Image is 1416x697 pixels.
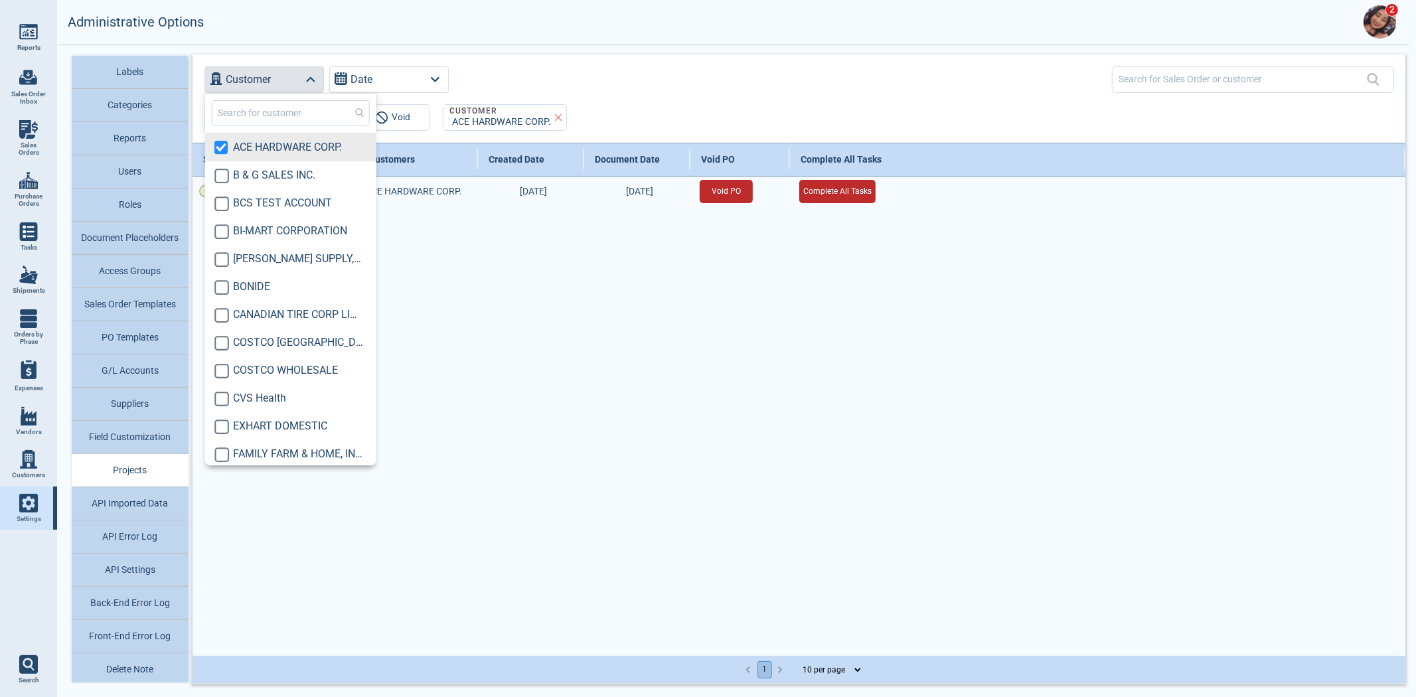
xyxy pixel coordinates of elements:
[701,154,735,165] span: Void PO
[757,661,772,678] button: page 1
[17,44,40,52] span: Reports
[72,122,189,155] button: Reports
[19,222,38,241] img: menu_icon
[801,154,882,165] span: Complete All Tasks
[21,244,37,252] span: Tasks
[203,154,258,165] span: Sales Orders
[68,15,204,30] h2: Administrative Options
[233,418,363,434] span: EXHART DOMESTIC
[72,388,189,421] button: Suppliers
[520,186,547,196] span: [DATE]
[72,321,189,354] button: PO Templates
[72,354,189,388] button: G/L Accounts
[72,288,189,321] button: Sales Order Templates
[72,554,189,587] button: API Settings
[233,139,363,155] span: ACE HARDWARE CORP.
[72,222,189,255] button: Document Placeholders
[12,471,45,479] span: Customers
[72,620,189,653] button: Front-End Error Log
[226,70,272,89] label: Customer
[1119,70,1367,89] input: Search for Sales Order or customer
[19,120,38,139] img: menu_icon
[11,141,46,157] span: Sales Orders
[351,70,373,89] label: Date
[449,107,499,116] legend: Customer
[72,89,189,122] button: Categories
[233,362,363,378] span: COSTCO WHOLESALE
[72,155,189,189] button: Users
[233,390,363,406] span: CVS Health
[19,494,38,512] img: menu_icon
[233,195,363,211] span: BCS TEST ACCOUNT
[15,384,43,392] span: Expenses
[369,154,415,165] span: Customers
[233,446,363,462] span: FAMILY FARM & HOME, INC.
[19,676,39,684] span: Search
[19,171,38,190] img: menu_icon
[233,223,363,239] span: BI-MART CORPORATION
[19,450,38,469] img: menu_icon
[72,487,189,520] button: API Imported Data
[212,100,370,125] input: Search for customer
[204,66,324,93] button: Customer
[19,309,38,328] img: menu_icon
[365,186,462,196] span: ACE HARDWARE CORP.
[489,154,544,165] span: Created Date
[19,407,38,426] img: menu_icon
[233,307,363,323] span: CANADIAN TIRE CORP LIMITED
[11,193,46,208] span: Purchase Orders
[392,110,410,125] span: Void
[11,90,46,106] span: Sales Order Inbox
[741,661,789,678] nav: pagination navigation
[1385,3,1399,17] span: 2
[13,287,45,295] span: Shipments
[700,180,753,203] button: Void PO
[19,23,38,41] img: menu_icon
[72,520,189,554] button: API Error Log
[11,331,46,346] span: Orders by Phase
[72,255,189,288] button: Access Groups
[233,279,363,295] span: BONIDE
[72,587,189,620] button: Back-End Error Log
[72,454,189,487] button: Projects
[233,335,363,350] span: COSTCO [GEOGRAPHIC_DATA]
[356,104,430,131] button: Void
[72,189,189,222] button: Roles
[72,653,189,686] button: Delete Note
[626,186,653,196] span: [DATE]
[19,266,38,284] img: menu_icon
[16,428,42,436] span: Vendors
[329,66,449,93] button: Date
[233,251,363,267] span: [PERSON_NAME] SUPPLY, INC.
[17,515,41,523] span: Settings
[72,421,189,454] button: Field Customization
[449,117,556,128] div: ACE HARDWARE CORP.
[72,56,189,89] button: Labels
[595,154,660,165] span: Document Date
[233,167,363,183] span: B & G SALES INC.
[799,180,876,203] button: Complete All Tasks
[1364,5,1397,39] img: Avatar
